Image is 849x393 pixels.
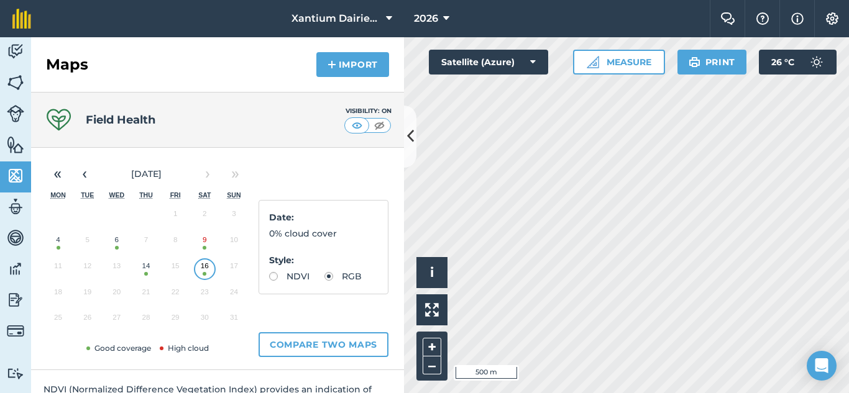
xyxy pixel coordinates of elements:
[677,50,747,75] button: Print
[190,256,219,282] button: 16 August 2025
[71,160,98,187] button: ‹
[73,256,102,282] button: 12 August 2025
[807,351,837,381] div: Open Intercom Messenger
[161,230,190,256] button: 8 August 2025
[84,343,151,353] span: Good coverage
[689,55,700,70] img: svg+xml;base64,PHN2ZyB4bWxucz0iaHR0cDovL3d3dy53My5vcmcvMjAwMC9zdmciIHdpZHRoPSIxOSIgaGVpZ2h0PSIyNC...
[190,307,219,333] button: 30 August 2025
[414,11,438,26] span: 2026
[587,56,599,68] img: Ruler icon
[102,256,131,282] button: 13 August 2025
[86,111,155,129] h4: Field Health
[219,307,249,333] button: 31 August 2025
[44,230,73,256] button: 4 August 2025
[423,338,441,356] button: +
[7,166,24,185] img: svg+xml;base64,PHN2ZyB4bWxucz0iaHR0cDovL3d3dy53My5vcmcvMjAwMC9zdmciIHdpZHRoPSI1NiIgaGVpZ2h0PSI2MC...
[73,307,102,333] button: 26 August 2025
[771,50,794,75] span: 26 ° C
[7,197,24,216] img: svg+xml;base64,PD94bWwgdmVyc2lvbj0iMS4wIiBlbmNvZGluZz0idXRmLTgiPz4KPCEtLSBHZW5lcmF0b3I6IEFkb2JlIE...
[755,12,770,25] img: A question mark icon
[102,307,131,333] button: 27 August 2025
[825,12,840,25] img: A cog icon
[269,272,310,281] label: NDVI
[7,42,24,61] img: svg+xml;base64,PD94bWwgdmVyc2lvbj0iMS4wIiBlbmNvZGluZz0idXRmLTgiPz4KPCEtLSBHZW5lcmF0b3I6IEFkb2JlIE...
[423,356,441,374] button: –
[44,256,73,282] button: 11 August 2025
[344,106,392,116] div: Visibility: On
[7,368,24,379] img: svg+xml;base64,PD94bWwgdmVyc2lvbj0iMS4wIiBlbmNvZGluZz0idXRmLTgiPz4KPCEtLSBHZW5lcmF0b3I6IEFkb2JlIE...
[73,230,102,256] button: 5 August 2025
[190,204,219,230] button: 2 August 2025
[416,257,447,288] button: i
[131,168,162,179] span: [DATE]
[131,230,160,256] button: 7 August 2025
[227,191,241,199] abbr: Sunday
[429,50,548,75] button: Satellite (Azure)
[269,212,294,223] strong: Date :
[791,11,804,26] img: svg+xml;base64,PHN2ZyB4bWxucz0iaHR0cDovL3d3dy53My5vcmcvMjAwMC9zdmciIHdpZHRoPSIxNyIgaGVpZ2h0PSIxNy...
[269,227,378,240] p: 0% cloud cover
[759,50,837,75] button: 26 °C
[269,255,294,266] strong: Style :
[7,228,24,247] img: svg+xml;base64,PD94bWwgdmVyc2lvbj0iMS4wIiBlbmNvZGluZz0idXRmLTgiPz4KPCEtLSBHZW5lcmF0b3I6IEFkb2JlIE...
[7,260,24,278] img: svg+xml;base64,PD94bWwgdmVyc2lvbj0iMS4wIiBlbmNvZGluZz0idXRmLTgiPz4KPCEtLSBHZW5lcmF0b3I6IEFkb2JlIE...
[73,282,102,308] button: 19 August 2025
[190,282,219,308] button: 23 August 2025
[372,119,387,132] img: svg+xml;base64,PHN2ZyB4bWxucz0iaHR0cDovL3d3dy53My5vcmcvMjAwMC9zdmciIHdpZHRoPSI1MCIgaGVpZ2h0PSI0MC...
[219,282,249,308] button: 24 August 2025
[131,307,160,333] button: 28 August 2025
[139,191,153,199] abbr: Thursday
[7,73,24,92] img: svg+xml;base64,PHN2ZyB4bWxucz0iaHR0cDovL3d3dy53My5vcmcvMjAwMC9zdmciIHdpZHRoPSI1NiIgaGVpZ2h0PSI2MC...
[328,57,336,72] img: svg+xml;base64,PHN2ZyB4bWxucz0iaHR0cDovL3d3dy53My5vcmcvMjAwMC9zdmciIHdpZHRoPSIxNCIgaGVpZ2h0PSIyNC...
[259,332,388,357] button: Compare two maps
[804,50,829,75] img: svg+xml;base64,PD94bWwgdmVyc2lvbj0iMS4wIiBlbmNvZGluZz0idXRmLTgiPz4KPCEtLSBHZW5lcmF0b3I6IEFkb2JlIE...
[7,291,24,309] img: svg+xml;base64,PD94bWwgdmVyc2lvbj0iMS4wIiBlbmNvZGluZz0idXRmLTgiPz4KPCEtLSBHZW5lcmF0b3I6IEFkb2JlIE...
[161,282,190,308] button: 22 August 2025
[44,160,71,187] button: «
[7,135,24,154] img: svg+xml;base64,PHN2ZyB4bWxucz0iaHR0cDovL3d3dy53My5vcmcvMjAwMC9zdmciIHdpZHRoPSI1NiIgaGVpZ2h0PSI2MC...
[190,230,219,256] button: 9 August 2025
[12,9,31,29] img: fieldmargin Logo
[349,119,365,132] img: svg+xml;base64,PHN2ZyB4bWxucz0iaHR0cDovL3d3dy53My5vcmcvMjAwMC9zdmciIHdpZHRoPSI1MCIgaGVpZ2h0PSI0MC...
[7,322,24,340] img: svg+xml;base64,PD94bWwgdmVyc2lvbj0iMS4wIiBlbmNvZGluZz0idXRmLTgiPz4KPCEtLSBHZW5lcmF0b3I6IEFkb2JlIE...
[161,256,190,282] button: 15 August 2025
[720,12,735,25] img: Two speech bubbles overlapping with the left bubble in the forefront
[98,160,194,187] button: [DATE]
[102,230,131,256] button: 6 August 2025
[219,256,249,282] button: 17 August 2025
[161,307,190,333] button: 29 August 2025
[157,343,209,353] span: High cloud
[430,264,434,280] span: i
[219,204,249,230] button: 3 August 2025
[109,191,125,199] abbr: Wednesday
[131,282,160,308] button: 21 August 2025
[425,303,439,317] img: Four arrows, one pointing top left, one top right, one bottom right and the last bottom left
[44,282,73,308] button: 18 August 2025
[44,307,73,333] button: 25 August 2025
[50,191,66,199] abbr: Monday
[161,204,190,230] button: 1 August 2025
[316,52,389,77] button: Import
[7,105,24,122] img: svg+xml;base64,PD94bWwgdmVyc2lvbj0iMS4wIiBlbmNvZGluZz0idXRmLTgiPz4KPCEtLSBHZW5lcmF0b3I6IEFkb2JlIE...
[194,160,221,187] button: ›
[198,191,211,199] abbr: Saturday
[46,55,88,75] h2: Maps
[221,160,249,187] button: »
[573,50,665,75] button: Measure
[81,191,94,199] abbr: Tuesday
[170,191,181,199] abbr: Friday
[291,11,381,26] span: Xantium Dairies [GEOGRAPHIC_DATA]
[219,230,249,256] button: 10 August 2025
[102,282,131,308] button: 20 August 2025
[131,256,160,282] button: 14 August 2025
[324,272,362,281] label: RGB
